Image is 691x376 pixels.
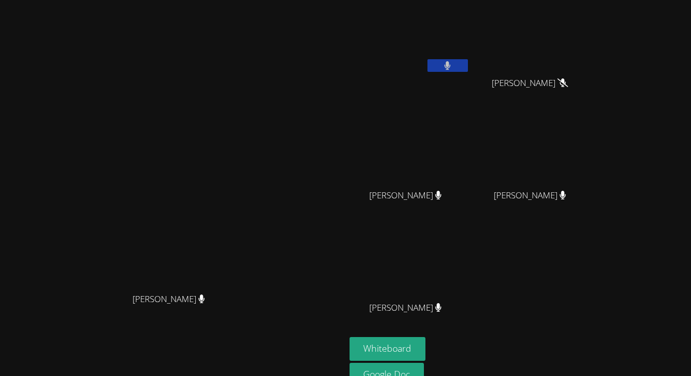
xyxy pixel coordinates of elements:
[369,188,442,203] span: [PERSON_NAME]
[492,76,568,91] span: [PERSON_NAME]
[350,337,426,361] button: Whiteboard
[494,188,566,203] span: [PERSON_NAME]
[133,292,205,307] span: [PERSON_NAME]
[369,301,442,315] span: [PERSON_NAME]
